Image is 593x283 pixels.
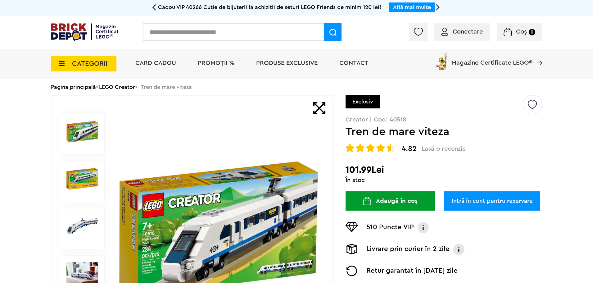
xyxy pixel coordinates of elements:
img: Evaluare cu stele [356,144,364,152]
p: Livrare prin curier în 2 zile [366,244,450,255]
img: Livrare [346,244,358,254]
img: Evaluare cu stele [346,144,354,152]
a: Produse exclusive [256,60,318,66]
span: 4.82 [402,145,417,153]
img: Evaluare cu stele [387,144,395,152]
a: Conectare [441,29,483,35]
h2: 101.99Lei [346,164,542,176]
img: Evaluare cu stele [376,144,385,152]
div: > > Tren de mare viteza [51,79,542,95]
span: Magazine Certificate LEGO® [451,52,532,66]
span: Conectare [453,29,483,35]
a: Află mai multe [393,4,431,10]
a: Magazine Certificate LEGO® [532,52,542,58]
a: Contact [339,60,369,66]
button: Adaugă în coș [346,191,435,211]
a: Pagina principală [51,84,96,90]
span: Cadou VIP 40266 Cutie de bijuterii la achiziții de seturi LEGO Friends de minim 120 lei! [158,4,381,10]
span: CATEGORII [72,60,107,67]
img: Tren de mare viteza [66,120,98,143]
a: LEGO Creator [99,84,135,90]
span: Lasă o recenzie [422,145,466,153]
img: Returnare [346,266,358,276]
span: Coș [516,29,527,35]
p: 510 Puncte VIP [366,222,414,233]
p: Creator | Cod: 40518 [346,116,542,123]
img: Tren de mare viteza LEGO 40518 [66,215,98,238]
img: Info VIP [417,222,429,233]
div: În stoc [346,177,542,183]
p: Retur garantat în [DATE] zile [366,266,458,276]
img: Puncte VIP [346,222,358,232]
img: Info livrare prin curier [453,244,465,255]
img: Evaluare cu stele [366,144,375,152]
small: 0 [529,29,535,35]
img: Tren de mare viteza [66,167,98,190]
a: PROMOȚII % [198,60,234,66]
h1: Tren de mare viteza [346,126,522,137]
div: Exclusiv [346,95,380,108]
a: Intră în cont pentru rezervare [444,191,540,211]
a: Card Cadou [135,60,176,66]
